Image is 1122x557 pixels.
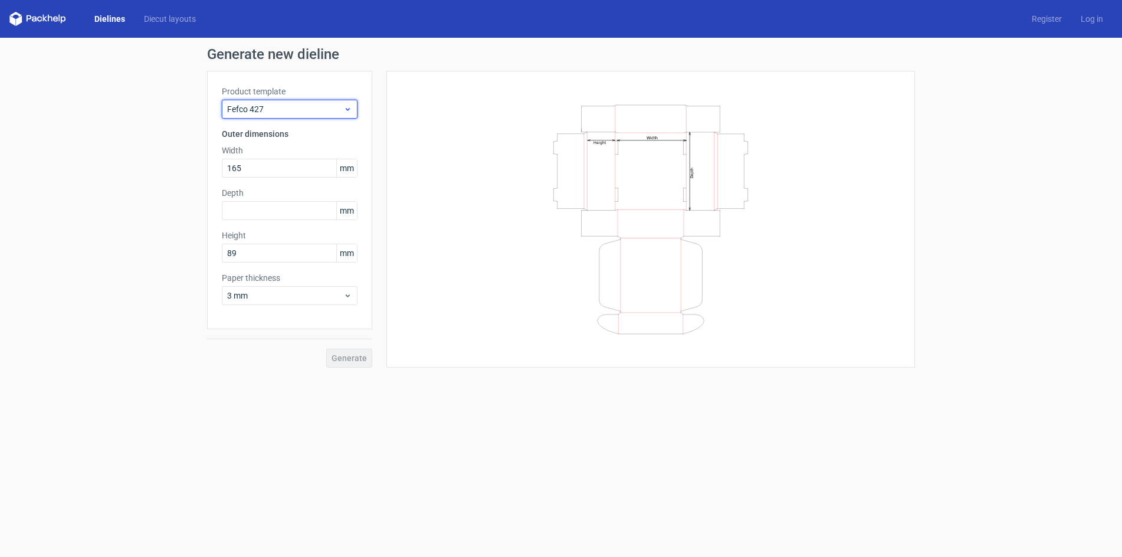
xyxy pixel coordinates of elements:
span: mm [336,244,357,262]
span: mm [336,202,357,219]
label: Depth [222,187,357,199]
h1: Generate new dieline [207,47,915,61]
span: mm [336,159,357,177]
a: Register [1022,13,1071,25]
span: Fefco 427 [227,103,343,115]
label: Product template [222,86,357,97]
label: Width [222,145,357,156]
text: Width [647,135,658,140]
a: Log in [1071,13,1113,25]
a: Diecut layouts [134,13,205,25]
span: 3 mm [227,290,343,302]
a: Dielines [85,13,134,25]
text: Depth [690,167,694,178]
label: Paper thickness [222,272,357,284]
text: Height [593,140,606,145]
h3: Outer dimensions [222,128,357,140]
label: Height [222,230,357,241]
